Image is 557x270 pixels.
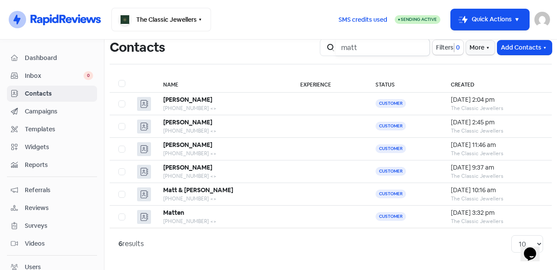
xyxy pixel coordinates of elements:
[25,89,93,98] span: Contacts
[497,40,552,55] button: Add Contacts
[451,95,543,104] div: [DATE] 2:04 pm
[376,212,406,221] span: Customer
[163,163,212,171] b: [PERSON_NAME]
[292,75,367,93] th: Experience
[7,86,97,102] a: Contacts
[442,75,552,93] th: Created
[7,157,97,173] a: Reports
[25,107,93,116] span: Campaigns
[25,203,93,213] span: Reviews
[451,186,543,195] div: [DATE] 10:16 am
[331,14,395,23] a: SMS credits used
[163,186,233,194] b: Matt & [PERSON_NAME]
[163,141,212,149] b: [PERSON_NAME]
[154,75,292,93] th: Name
[118,239,144,249] div: results
[451,104,543,112] div: The Classic Jewellers
[110,33,165,61] h1: Contacts
[25,160,93,170] span: Reports
[163,209,184,217] b: Matten
[163,150,283,157] div: [PHONE_NUMBER] <>
[7,200,97,216] a: Reviews
[451,140,543,150] div: [DATE] 11:46 am
[25,125,93,134] span: Templates
[25,221,93,230] span: Surveys
[25,71,84,80] span: Inbox
[163,118,212,126] b: [PERSON_NAME]
[451,172,543,180] div: The Classic Jewellers
[7,50,97,66] a: Dashboard
[534,12,550,27] img: User
[466,40,495,55] button: More
[376,190,406,198] span: Customer
[401,17,437,22] span: Sending Active
[395,14,440,25] a: Sending Active
[163,195,283,203] div: [PHONE_NUMBER] <>
[376,122,406,130] span: Customer
[451,150,543,157] div: The Classic Jewellers
[451,195,543,203] div: The Classic Jewellers
[451,217,543,225] div: The Classic Jewellers
[436,43,453,52] span: Filters
[7,182,97,198] a: Referrals
[7,139,97,155] a: Widgets
[163,104,283,112] div: [PHONE_NUMBER] <>
[376,99,406,108] span: Customer
[25,53,93,63] span: Dashboard
[451,208,543,217] div: [DATE] 3:32 pm
[451,9,529,30] button: Quick Actions
[118,239,122,248] strong: 6
[25,143,93,152] span: Widgets
[25,239,93,248] span: Videos
[25,186,93,195] span: Referrals
[339,15,387,24] span: SMS credits used
[7,236,97,252] a: Videos
[336,39,430,56] input: Search
[163,172,283,180] div: [PHONE_NUMBER] <>
[7,68,97,84] a: Inbox 0
[376,167,406,176] span: Customer
[7,103,97,120] a: Campaigns
[520,235,548,261] iframe: chat widget
[7,121,97,137] a: Templates
[451,118,543,127] div: [DATE] 2:45 pm
[376,144,406,153] span: Customer
[451,127,543,135] div: The Classic Jewellers
[433,40,463,55] button: Filters0
[367,75,442,93] th: Status
[163,96,212,103] b: [PERSON_NAME]
[111,8,211,31] button: The Classic Jewellers
[163,217,283,225] div: [PHONE_NUMBER] <>
[451,163,543,172] div: [DATE] 9:37 am
[454,43,460,52] span: 0
[7,218,97,234] a: Surveys
[84,71,93,80] span: 0
[163,127,283,135] div: [PHONE_NUMBER] <>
